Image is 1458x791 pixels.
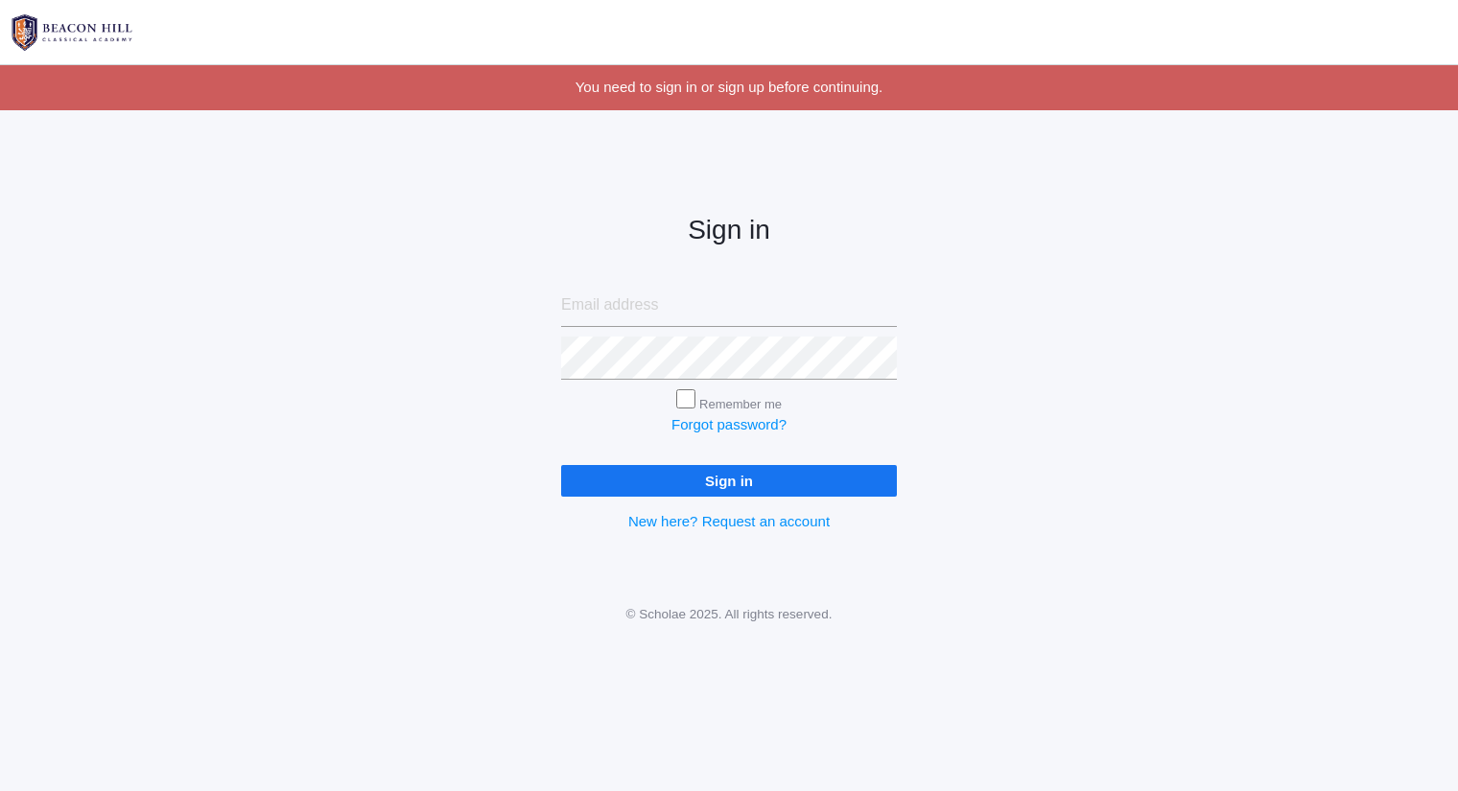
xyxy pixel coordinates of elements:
a: New here? Request an account [628,513,830,529]
input: Sign in [561,465,897,497]
h2: Sign in [561,216,897,245]
input: Email address [561,284,897,327]
a: Forgot password? [671,416,787,432]
label: Remember me [699,397,782,411]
